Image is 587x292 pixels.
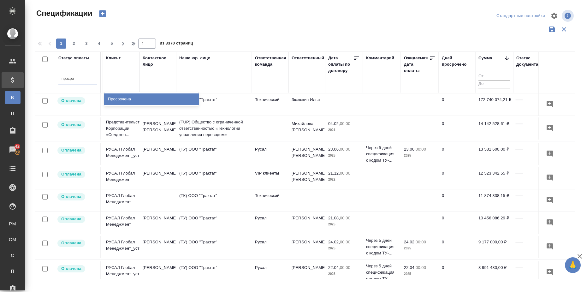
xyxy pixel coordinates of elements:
[106,119,136,138] p: Представительство Корпорации «Селджен...
[176,236,252,258] td: (ТУ) ООО "Трактат"
[176,167,252,189] td: (ТУ) ООО "Трактат"
[5,249,21,262] a: С
[8,94,17,101] span: В
[61,265,81,272] p: Оплачена
[340,121,350,126] p: 00:00
[81,39,92,49] button: 3
[495,11,547,21] div: split button
[139,212,176,234] td: [PERSON_NAME]
[328,127,360,133] p: 2021
[176,93,252,116] td: (ТУ) ООО "Трактат"
[439,143,475,165] td: 0
[95,8,110,19] button: Создать
[5,233,21,246] a: CM
[328,176,360,183] p: 2022
[8,221,17,227] span: PM
[439,236,475,258] td: 0
[340,216,350,220] p: 00:00
[252,93,288,116] td: Технический
[61,194,81,200] p: Оплачена
[442,55,472,68] div: Дней просрочено
[288,167,325,189] td: [PERSON_NAME] [PERSON_NAME]
[160,39,193,49] span: из 3370 страниц
[5,265,21,277] a: П
[176,261,252,283] td: (ТУ) ООО "Трактат"
[416,265,426,270] p: 00:00
[478,73,510,80] input: От
[139,236,176,258] td: [PERSON_NAME]
[328,121,340,126] p: 04.02,
[288,261,325,283] td: [PERSON_NAME]
[328,216,340,220] p: 21.08,
[475,212,513,234] td: 10 456 086,29 ₽
[252,167,288,189] td: VIP клиенты
[439,167,475,189] td: 0
[69,40,79,47] span: 2
[61,147,81,153] p: Оплачена
[139,261,176,283] td: [PERSON_NAME]
[475,93,513,116] td: 172 740 074,21 ₽
[562,10,575,22] span: Посмотреть информацию
[252,212,288,234] td: Русал
[176,189,252,212] td: (ТК) ООО "Трактат"
[404,147,416,152] p: 23.06,
[252,261,288,283] td: Русал
[416,147,426,152] p: 00:00
[404,271,436,277] p: 2025
[366,263,398,282] p: Через 5 дней спецификация с кодом ТУ-...
[328,240,340,244] p: 24.02,
[61,216,81,222] p: Оплачена
[143,55,173,68] div: Контактное лицо
[478,80,510,88] input: До
[106,170,136,183] p: РУСАЛ Глобал Менеджмент
[328,147,340,152] p: 23.06,
[567,259,578,272] span: 🙏
[439,189,475,212] td: 0
[106,193,136,205] p: РУСАЛ Глобал Менеджмент
[176,212,252,234] td: (ТУ) ООО "Трактат"
[558,23,570,35] button: Сбросить фильтры
[61,240,81,246] p: Оплачена
[328,271,360,277] p: 2025
[106,239,136,252] p: РУСАЛ Глобал Менеджмент_уст
[139,143,176,165] td: [PERSON_NAME]
[2,142,24,158] a: 42
[288,236,325,258] td: [PERSON_NAME]
[104,93,199,105] div: Просрочена
[107,39,117,49] button: 5
[475,167,513,189] td: 12 523 342,55 ₽
[94,40,104,47] span: 4
[255,55,286,68] div: Ответственная команда
[58,55,89,61] div: Статус оплаты
[176,116,252,141] td: (TUP) Общество с ограниченной ответственностью «Технологии управления переводом»
[475,236,513,258] td: 9 177 000,00 ₽
[11,143,23,150] span: 42
[547,8,562,23] span: Настроить таблицу
[5,218,21,230] a: PM
[404,55,429,74] div: Ожидаемая дата оплаты
[475,117,513,140] td: 14 142 528,61 ₽
[328,55,353,74] div: Дата оплаты по договору
[8,268,17,274] span: П
[139,167,176,189] td: [PERSON_NAME]
[565,257,581,273] button: 🙏
[328,221,360,228] p: 2025
[366,237,398,256] p: Через 5 дней спецификация с кодом ТУ-...
[179,55,210,61] div: Наше юр. лицо
[106,265,136,277] p: РУСАЛ Глобал Менеджмент_уст
[478,55,492,61] div: Сумма
[416,240,426,244] p: 00:00
[366,55,394,61] div: Комментарий
[404,240,416,244] p: 24.02,
[5,91,21,104] a: В
[516,55,557,68] div: Cтатус документации
[439,93,475,116] td: 0
[35,8,92,18] span: Спецификации
[340,265,350,270] p: 00:00
[288,143,325,165] td: [PERSON_NAME] [PERSON_NAME]
[139,117,176,140] td: [PERSON_NAME] [PERSON_NAME]
[94,39,104,49] button: 4
[5,107,21,120] a: П
[106,146,136,159] p: РУСАЛ Глобал Менеджмент_уст
[328,265,340,270] p: 22.04,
